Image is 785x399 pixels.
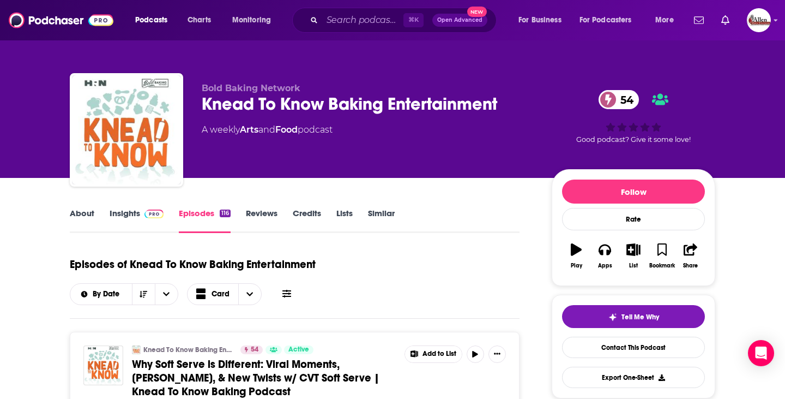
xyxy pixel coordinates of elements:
[368,208,395,233] a: Similar
[422,350,456,358] span: Add to List
[562,208,705,230] div: Rate
[629,263,638,269] div: List
[132,358,379,398] span: Why Soft Serve is Different: Viral Moments, [PERSON_NAME], & New Twists w/ CVT Soft Serve | Knead...
[655,13,674,28] span: More
[562,180,705,204] button: Follow
[240,346,263,354] a: 54
[225,11,285,29] button: open menu
[110,208,164,233] a: InsightsPodchaser Pro
[552,83,715,151] div: 54Good podcast? Give it some love!
[608,313,617,321] img: tell me why sparkle
[590,236,619,276] button: Apps
[188,13,211,28] span: Charts
[598,263,612,269] div: Apps
[562,337,705,358] a: Contact This Podcast
[621,313,659,321] span: Tell Me Why
[135,13,167,28] span: Podcasts
[132,358,397,398] a: Why Soft Serve is Different: Viral Moments, [PERSON_NAME], & New Twists w/ CVT Soft Serve | Knead...
[649,263,675,269] div: Bookmark
[202,83,300,93] span: Bold Baking Network
[562,367,705,388] button: Export One-Sheet
[70,208,94,233] a: About
[180,11,218,29] a: Charts
[187,283,262,305] button: Choose View
[748,340,774,366] div: Open Intercom Messenger
[467,7,487,17] span: New
[322,11,403,29] input: Search podcasts, credits, & more...
[288,344,309,355] span: Active
[9,10,113,31] img: Podchaser - Follow, Share and Rate Podcasts
[275,124,298,135] a: Food
[284,346,313,354] a: Active
[70,258,316,271] h1: Episodes of Knead To Know Baking Entertainment
[251,344,258,355] span: 54
[72,75,181,184] img: Knead To Know Baking Entertainment
[432,14,487,27] button: Open AdvancedNew
[240,124,258,135] a: Arts
[437,17,482,23] span: Open Advanced
[246,208,277,233] a: Reviews
[143,346,233,354] a: Knead To Know Baking Entertainment
[70,283,178,305] h2: Choose List sort
[648,11,687,29] button: open menu
[488,346,506,363] button: Show More Button
[293,208,321,233] a: Credits
[405,346,462,362] button: Show More Button
[132,284,155,305] button: Sort Direction
[576,135,691,144] span: Good podcast? Give it some love!
[303,8,507,33] div: Search podcasts, credits, & more...
[619,236,648,276] button: List
[572,11,648,29] button: open menu
[220,210,231,217] div: 116
[179,208,231,233] a: Episodes116
[518,13,561,28] span: For Business
[403,13,424,27] span: ⌘ K
[747,8,771,32] img: User Profile
[747,8,771,32] span: Logged in as AllenMedia
[717,11,734,29] a: Show notifications dropdown
[690,11,708,29] a: Show notifications dropdown
[212,290,230,298] span: Card
[258,124,275,135] span: and
[571,263,582,269] div: Play
[93,290,123,298] span: By Date
[83,346,123,385] img: Why Soft Serve is Different: Viral Moments, Bill Murray, & New Twists w/ CVT Soft Serve | Knead T...
[511,11,575,29] button: open menu
[677,236,705,276] button: Share
[579,13,632,28] span: For Podcasters
[747,8,771,32] button: Show profile menu
[562,305,705,328] button: tell me why sparkleTell Me Why
[155,284,178,305] button: open menu
[132,346,141,354] img: Knead To Know Baking Entertainment
[562,236,590,276] button: Play
[232,13,271,28] span: Monitoring
[202,123,333,136] div: A weekly podcast
[70,290,132,298] button: open menu
[648,236,676,276] button: Bookmark
[128,11,182,29] button: open menu
[599,90,639,109] a: 54
[144,210,164,218] img: Podchaser Pro
[683,263,698,269] div: Share
[609,90,639,109] span: 54
[336,208,353,233] a: Lists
